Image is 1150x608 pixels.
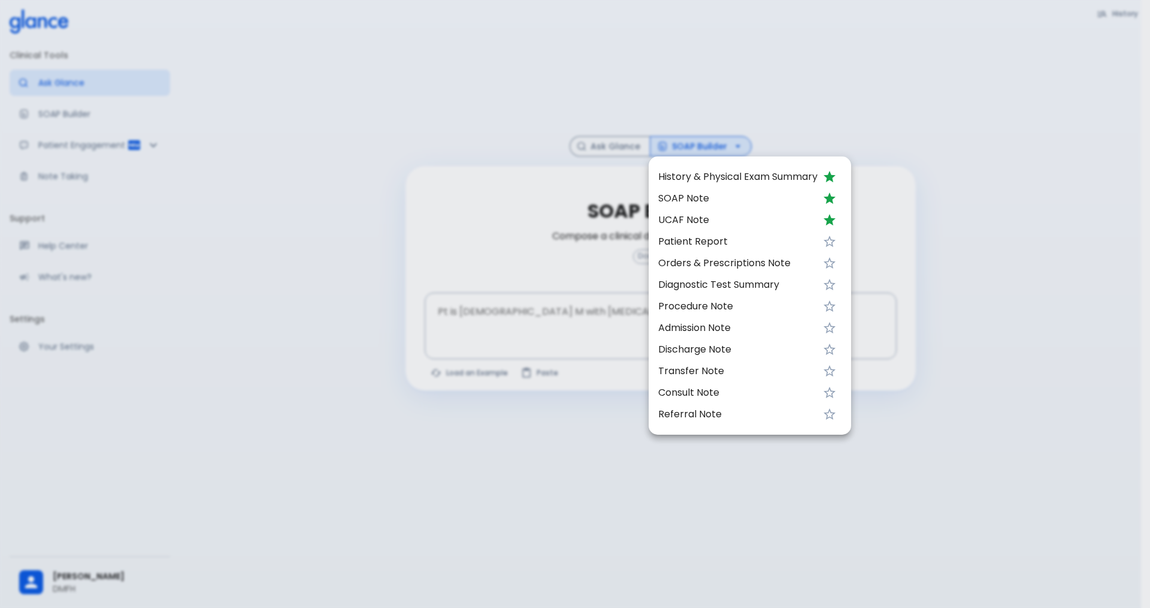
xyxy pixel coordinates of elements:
button: Favorite [818,294,842,318]
button: Favorite [818,251,842,275]
button: Unfavorite [818,186,842,210]
button: Favorite [818,402,842,426]
span: Admission Note [658,321,818,335]
button: Favorite [818,230,842,254]
span: UCAF Note [658,213,818,227]
button: Favorite [818,381,842,405]
button: Favorite [818,316,842,340]
span: Procedure Note [658,299,818,314]
button: Favorite [818,359,842,383]
span: History & Physical Exam Summary [658,170,818,184]
span: Transfer Note [658,364,818,378]
button: Unfavorite [818,208,842,232]
span: Discharge Note [658,342,818,357]
span: Referral Note [658,407,818,422]
span: Diagnostic Test Summary [658,278,818,292]
span: SOAP Note [658,191,818,206]
span: Patient Report [658,234,818,249]
button: Favorite [818,273,842,297]
span: Orders & Prescriptions Note [658,256,818,270]
button: Unfavorite [818,165,842,189]
button: Favorite [818,338,842,362]
span: Consult Note [658,386,818,400]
